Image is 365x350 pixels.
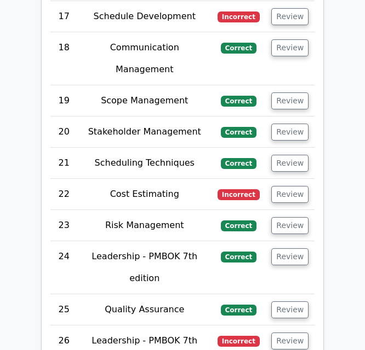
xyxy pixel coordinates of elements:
[78,241,212,294] td: Leadership - PMBOK 7th edition
[221,220,256,231] span: Correct
[271,332,309,349] button: Review
[78,32,212,85] td: Communication Management
[218,336,260,347] span: Incorrect
[221,43,256,54] span: Correct
[271,155,309,172] button: Review
[50,1,78,32] td: 17
[78,210,212,241] td: Risk Management
[271,8,309,25] button: Review
[271,92,309,109] button: Review
[218,189,260,200] span: Incorrect
[78,179,212,210] td: Cost Estimating
[78,116,212,148] td: Stakeholder Management
[221,305,256,316] span: Correct
[50,148,78,179] td: 21
[50,241,78,294] td: 24
[271,301,309,318] button: Review
[78,148,212,179] td: Scheduling Techniques
[218,11,260,22] span: Incorrect
[50,294,78,325] td: 25
[271,186,309,203] button: Review
[271,124,309,141] button: Review
[78,85,212,116] td: Scope Management
[50,85,78,116] td: 19
[50,32,78,85] td: 18
[50,179,78,210] td: 22
[50,210,78,241] td: 23
[271,217,309,234] button: Review
[221,252,256,262] span: Correct
[221,96,256,107] span: Correct
[78,294,212,325] td: Quality Assurance
[221,127,256,138] span: Correct
[271,248,309,265] button: Review
[78,1,212,32] td: Schedule Development
[221,158,256,169] span: Correct
[50,116,78,148] td: 20
[271,39,309,56] button: Review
